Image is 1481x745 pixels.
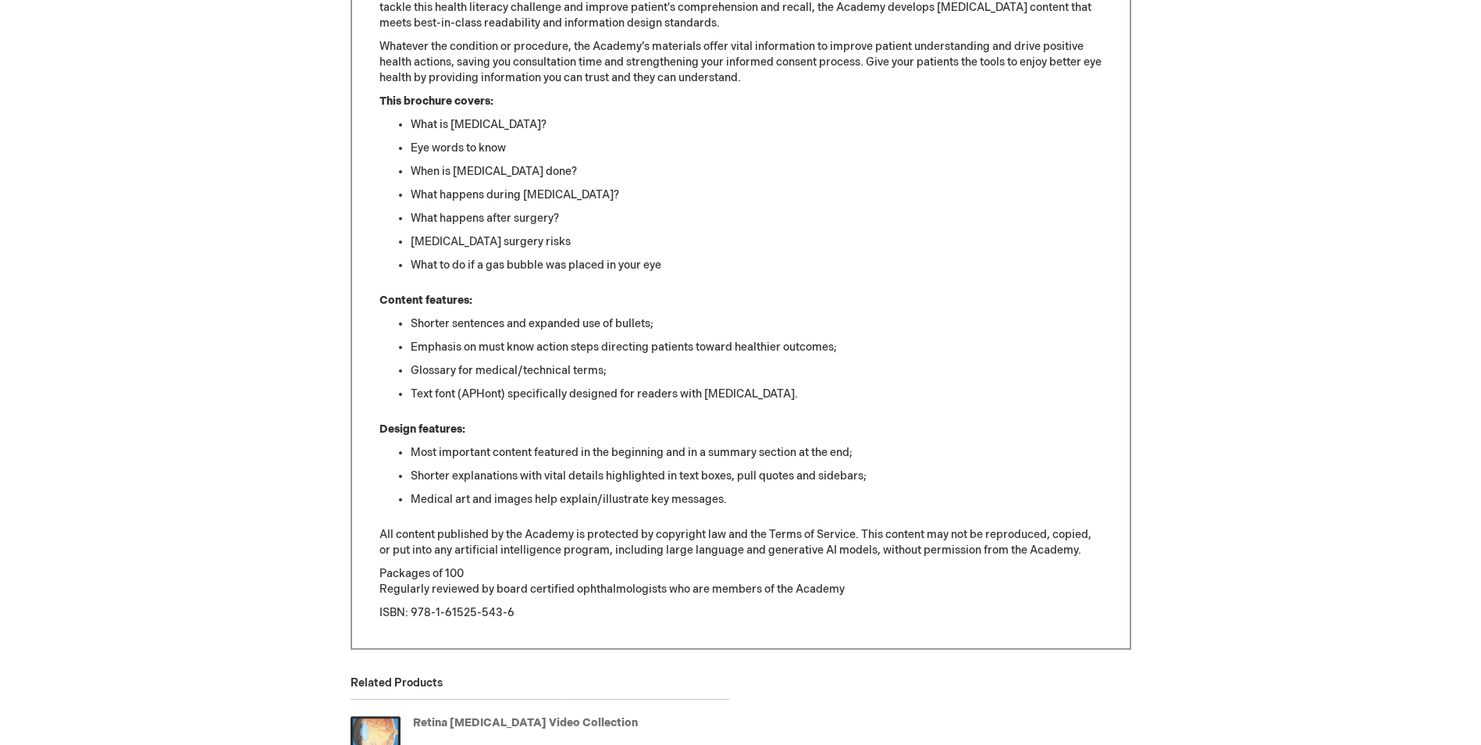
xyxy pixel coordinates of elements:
li: Shorter sentences and expanded use of bullets; [411,316,1102,332]
li: Emphasis on must know action steps directing patients toward healthier outcomes; [411,340,1102,355]
li: Medical art and images help explain/illustrate key messages. [411,492,1102,508]
a: Retina [MEDICAL_DATA] Video Collection [413,716,638,729]
strong: Design features: [379,422,465,436]
li: What happens after surgery? [411,211,1102,226]
li: What to do if a gas bubble was placed in your eye [411,258,1102,273]
p: All content published by the Academy is protected by copyright law and the Terms of Service. This... [379,527,1102,558]
strong: Content features: [379,294,472,307]
li: Shorter explanations with vital details highlighted in text boxes, pull quotes and sidebars; [411,469,1102,484]
li: Most important content featured in the beginning and in a summary section at the end; [411,445,1102,461]
li: Text font (APHont) specifically designed for readers with [MEDICAL_DATA]. [411,387,1102,402]
p: ISBN: 978-1-61525-543-6 [379,605,1102,621]
p: Packages of 100 Regularly reviewed by board certified ophthalmologists who are members of the Aca... [379,566,1102,597]
li: What is [MEDICAL_DATA]? [411,117,1102,133]
li: Eye words to know [411,141,1102,156]
strong: This brochure covers: [379,94,493,108]
strong: Related Products [351,676,443,690]
li: What happens during [MEDICAL_DATA]? [411,187,1102,203]
p: Whatever the condition or procedure, the Academy’s materials offer vital information to improve p... [379,39,1102,86]
li: When is [MEDICAL_DATA] done? [411,164,1102,180]
li: Glossary for medical/technical terms; [411,363,1102,379]
li: [MEDICAL_DATA] surgery risks [411,234,1102,250]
